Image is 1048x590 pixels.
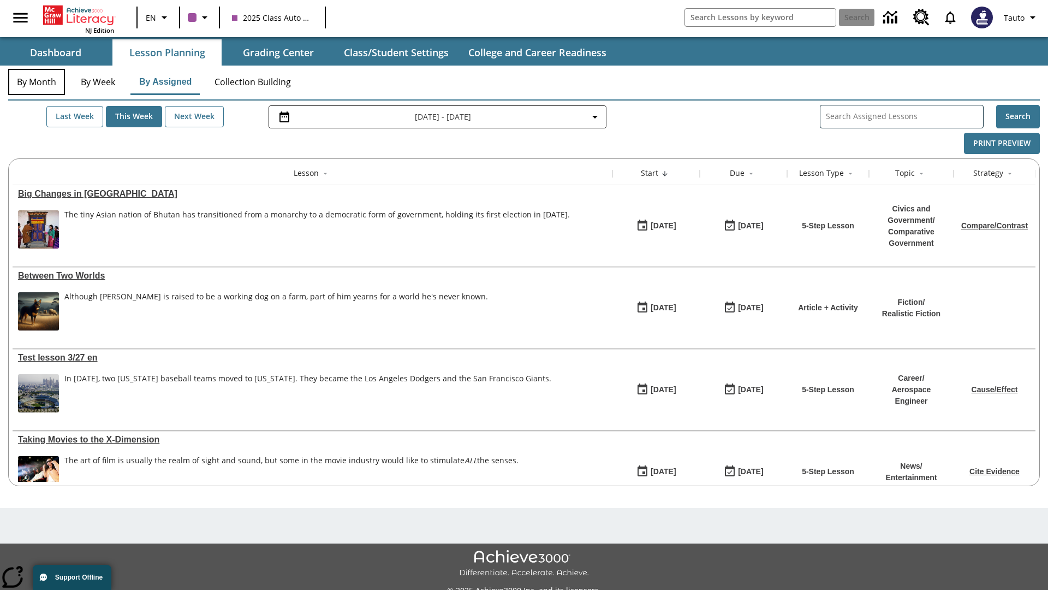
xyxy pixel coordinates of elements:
[273,110,602,123] button: Select the date range menu item
[651,383,676,397] div: [DATE]
[18,189,607,199] div: Big Changes in Bhutan
[633,462,680,482] button: 08/18/25: First time the lesson was available
[64,456,519,494] div: The art of film is usually the realm of sight and sound, but some in the movie industry would lik...
[964,3,999,32] button: Select a new avatar
[64,292,488,331] div: Although Chip is raised to be a working dog on a farm, part of him yearns for a world he's never ...
[18,374,59,412] img: Dodgers stadium.
[738,219,763,233] div: [DATE]
[936,3,964,32] a: Notifications
[802,466,854,477] p: 5-Step Lesson
[651,219,676,233] div: [DATE]
[588,110,602,123] svg: Collapse Date Range Filter
[895,168,915,179] div: Topic
[885,472,937,483] p: Entertainment
[112,39,222,66] button: Lesson Planning
[8,69,65,95] button: By Month
[64,210,570,249] div: The tiny Asian nation of Bhutan has transitioned from a monarchy to a democratic form of governme...
[55,574,103,581] span: Support Offline
[183,8,216,27] button: Class color is purple. Change class color
[826,109,983,125] input: Search Assigned Lessons
[844,167,857,180] button: Sort
[43,3,114,34] div: Home
[969,467,1020,476] a: Cite Evidence
[874,384,948,407] p: Aerospace Engineer
[799,168,844,179] div: Lesson Type
[996,105,1040,128] button: Search
[43,4,114,26] a: Home
[877,3,907,33] a: Data Center
[18,353,607,363] a: Test lesson 3/27 en, Lessons
[64,374,551,412] div: In 1958, two New York baseball teams moved to California. They became the Los Angeles Dodgers and...
[651,465,676,479] div: [DATE]
[319,167,332,180] button: Sort
[685,9,836,26] input: search field
[459,550,589,578] img: Achieve3000 Differentiate Accelerate Achieve
[146,12,156,23] span: EN
[18,292,59,331] img: A dog with dark fur and light tan markings looks off into the distance while sheep graze in the b...
[961,221,1028,230] a: Compare/Contrast
[18,210,59,249] img: A group of people stand outside the decorated door of a temple in Bhutan, which held its first de...
[651,301,676,315] div: [DATE]
[64,374,551,383] div: In [DATE], two [US_STATE] baseball teams moved to [US_STATE]. They became the Los Angeles Dodgers...
[206,69,300,95] button: Collection Building
[874,203,948,226] p: Civics and Government /
[973,168,1003,179] div: Strategy
[720,298,767,318] button: 08/24/25: Last day the lesson can be accessed
[802,384,854,396] p: 5-Step Lesson
[18,435,607,445] div: Taking Movies to the X-Dimension
[130,69,200,95] button: By Assigned
[224,39,333,66] button: Grading Center
[738,465,763,479] div: [DATE]
[18,189,607,199] a: Big Changes in Bhutan, Lessons
[874,373,948,384] p: Career /
[730,168,745,179] div: Due
[738,301,763,315] div: [DATE]
[18,271,607,281] div: Between Two Worlds
[633,380,680,400] button: 08/24/25: First time the lesson was available
[1,39,110,66] button: Dashboard
[106,106,162,127] button: This Week
[720,380,767,400] button: 08/24/25: Last day the lesson can be accessed
[915,167,928,180] button: Sort
[232,12,313,23] span: 2025 Class Auto Grade 13
[64,292,488,302] div: Although [PERSON_NAME] is raised to be a working dog on a farm, part of him yearns for a world he...
[294,168,319,179] div: Lesson
[18,435,607,445] a: Taking Movies to the X-Dimension, Lessons
[18,271,607,281] a: Between Two Worlds, Lessons
[1003,167,1016,180] button: Sort
[85,26,114,34] span: NJ Edition
[802,220,854,232] p: 5-Step Lesson
[415,111,471,122] span: [DATE] - [DATE]
[738,383,763,397] div: [DATE]
[46,106,103,127] button: Last Week
[641,168,658,179] div: Start
[64,210,570,220] div: The tiny Asian nation of Bhutan has transitioned from a monarchy to a democratic form of governme...
[465,455,477,465] em: ALL
[874,226,948,249] p: Comparative Government
[18,456,59,494] img: Panel in front of the seats sprays water mist to the happy audience at a 4DX-equipped theater.
[964,133,1040,154] button: Print Preview
[882,308,940,320] p: Realistic Fiction
[335,39,457,66] button: Class/Student Settings
[633,298,680,318] button: 08/24/25: First time the lesson was available
[460,39,615,66] button: College and Career Readiness
[633,216,680,237] button: 08/27/25: First time the lesson was available
[907,3,936,32] a: Resource Center, Will open in new tab
[885,461,937,472] p: News /
[33,565,111,590] button: Support Offline
[658,167,671,180] button: Sort
[141,8,176,27] button: Language: EN, Select a language
[70,69,125,95] button: By Week
[882,297,940,308] p: Fiction /
[798,302,858,314] p: Article + Activity
[720,462,767,482] button: 08/24/25: Last day the lesson can be accessed
[4,2,37,34] button: Open side menu
[745,167,758,180] button: Sort
[720,216,767,237] button: 08/28/25: Last day the lesson can be accessed
[165,106,224,127] button: Next Week
[999,8,1044,27] button: Profile/Settings
[64,456,519,465] p: The art of film is usually the realm of sight and sound, but some in the movie industry would lik...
